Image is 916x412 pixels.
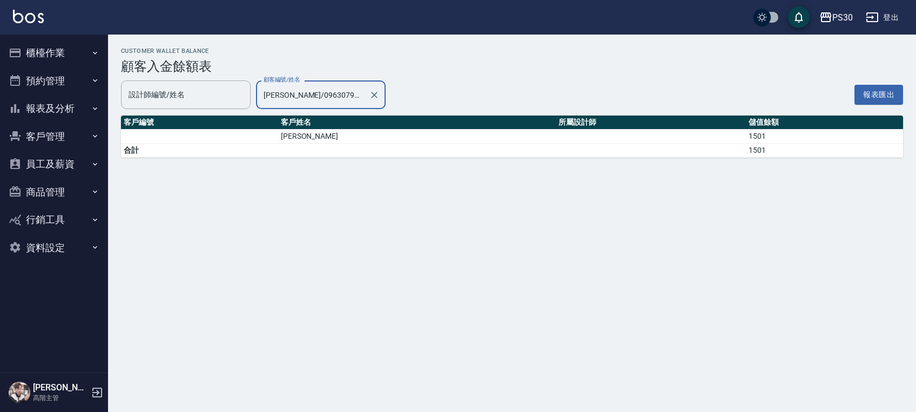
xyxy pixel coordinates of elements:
h3: 顧客入金餘額表 [121,59,903,74]
button: 報表匯出 [854,85,903,105]
button: 登出 [861,8,903,28]
label: 顧客編號/姓名 [264,76,300,84]
td: 1501 [746,130,903,144]
th: 儲值餘額 [746,116,903,130]
button: 櫃檯作業 [4,39,104,67]
button: Clear [367,87,382,103]
img: Logo [13,10,44,23]
td: 1501 [746,144,903,158]
th: 客戶編號 [121,116,278,130]
button: 行銷工具 [4,206,104,234]
button: 商品管理 [4,178,104,206]
img: Person [9,382,30,403]
h5: [PERSON_NAME] [33,382,88,393]
div: PS30 [832,11,853,24]
button: 員工及薪資 [4,150,104,178]
button: 客戶管理 [4,123,104,151]
button: PS30 [815,6,857,29]
button: save [788,6,810,28]
h2: Customer Wallet Balance [121,48,903,55]
table: a dense table [121,116,903,158]
p: 高階主管 [33,393,88,403]
th: 所屬設計師 [556,116,746,130]
td: 合計 [121,144,278,158]
button: 報表及分析 [4,94,104,123]
button: 資料設定 [4,234,104,262]
th: 客戶姓名 [278,116,556,130]
button: 預約管理 [4,67,104,95]
td: [PERSON_NAME] [278,130,556,144]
